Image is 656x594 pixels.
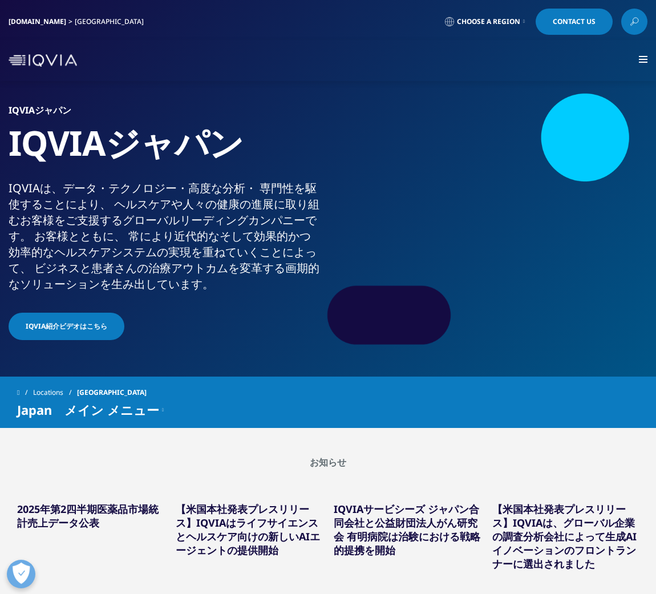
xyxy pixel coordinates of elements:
h2: お知らせ [17,456,639,468]
a: 【米国本社発表プレスリリース】IQVIAはライフサイエンスとヘルスケア向けの新しいAIエージェントの提供開始 [176,502,320,557]
span: Contact Us [553,18,596,25]
div: [GEOGRAPHIC_DATA] [75,17,148,26]
span: Japan メイン メニュー [17,403,159,417]
h1: IQVIAジャパン [9,122,319,180]
a: Contact Us [536,9,613,35]
a: IQVIAサービシーズ ジャパン合同会社と公益財団法人がん研究会 有明病院は治験における戦略的提携を開始 [334,502,480,557]
span: IQVIA紹介ビデオはこちら [26,321,107,332]
a: Locations [33,382,77,403]
a: 2025年第2四半期医薬品市場統計売上データ公表 [17,502,159,530]
a: IQVIA紹介ビデオはこちら [9,313,124,340]
button: 優先設定センターを開く [7,560,35,588]
span: [GEOGRAPHIC_DATA] [77,382,147,403]
img: 873_asian-businesspeople-meeting-in-office.jpg [351,106,656,334]
span: Choose a Region [457,17,520,26]
div: IQVIAは、​データ・​テクノロジー・​高度な​分析・​ 専門性を​駆使する​ことに​より、​ ヘルスケアや​人々の​健康の​進展に​取り組む​お客様を​ご支援​する​グローバル​リーディング... [9,180,319,292]
a: 【米国本社発表プレスリリース】IQVIAは、グローバル企業の調査分析会社によって生成AIイノベーションのフロントランナーに選出されました [492,502,637,571]
h6: IQVIAジャパン [9,106,319,122]
a: [DOMAIN_NAME] [9,17,66,26]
